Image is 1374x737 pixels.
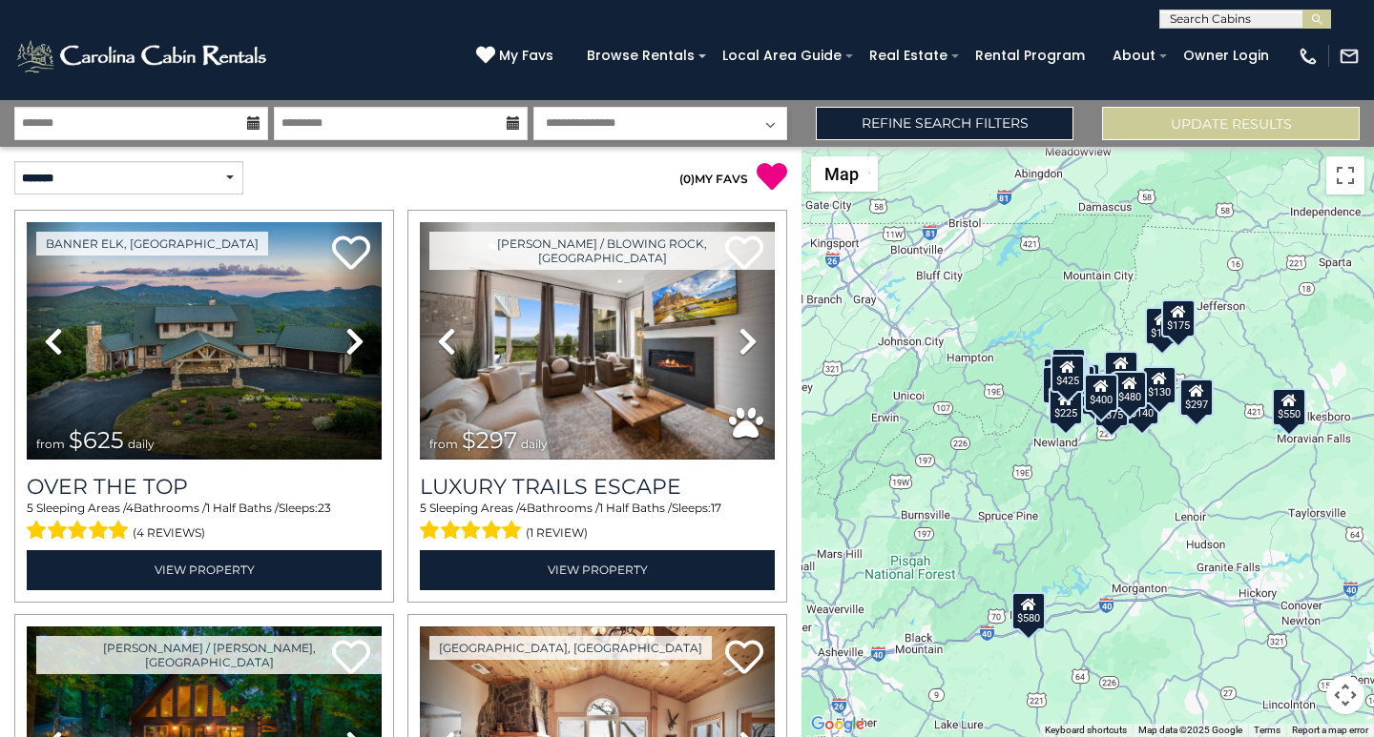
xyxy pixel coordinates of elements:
[1142,366,1176,404] div: $130
[1084,373,1118,411] div: $400
[1049,387,1083,425] div: $225
[806,712,869,737] a: Open this area in Google Maps (opens a new window)
[1292,725,1368,735] a: Report a map error
[1339,46,1360,67] img: mail-regular-white.png
[14,37,272,75] img: White-1-2.png
[521,437,548,451] span: daily
[1179,379,1214,417] div: $297
[711,501,721,515] span: 17
[133,521,205,545] span: (4 reviews)
[725,638,763,679] a: Add to favorites
[1138,725,1242,735] span: Map data ©2025 Google
[1272,387,1306,425] div: $550
[1254,725,1280,735] a: Terms
[126,501,134,515] span: 4
[1051,347,1086,385] div: $125
[683,172,691,186] span: 0
[27,501,33,515] span: 5
[1298,46,1319,67] img: phone-regular-white.png
[1326,156,1364,194] button: Toggle fullscreen view
[1161,298,1196,337] div: $175
[332,234,370,275] a: Add to favorites
[577,41,704,71] a: Browse Rentals
[476,46,558,67] a: My Favs
[27,500,382,545] div: Sleeping Areas / Bathrooms / Sleeps:
[462,426,517,454] span: $297
[27,550,382,589] a: View Property
[420,222,775,460] img: thumbnail_168695581.jpeg
[1174,41,1279,71] a: Owner Login
[1326,676,1364,714] button: Map camera controls
[36,232,268,256] a: Banner Elk, [GEOGRAPHIC_DATA]
[1042,365,1076,403] div: $230
[1102,107,1360,140] button: Update Results
[420,501,427,515] span: 5
[429,636,712,660] a: [GEOGRAPHIC_DATA], [GEOGRAPHIC_DATA]
[27,222,382,460] img: thumbnail_167153549.jpeg
[1094,388,1129,426] div: $375
[420,474,775,500] a: Luxury Trails Escape
[1045,724,1127,737] button: Keyboard shortcuts
[713,41,851,71] a: Local Area Guide
[811,156,878,192] button: Change map style
[36,636,382,674] a: [PERSON_NAME] / [PERSON_NAME], [GEOGRAPHIC_DATA]
[499,46,553,66] span: My Favs
[36,437,65,451] span: from
[1145,307,1179,345] div: $175
[69,426,124,454] span: $625
[679,172,695,186] span: ( )
[824,164,859,184] span: Map
[429,437,458,451] span: from
[806,712,869,737] img: Google
[1113,370,1147,408] div: $480
[966,41,1094,71] a: Rental Program
[519,501,527,515] span: 4
[816,107,1073,140] a: Refine Search Filters
[429,232,775,270] a: [PERSON_NAME] / Blowing Rock, [GEOGRAPHIC_DATA]
[1011,591,1046,629] div: $580
[1104,351,1138,389] div: $349
[1125,386,1159,424] div: $140
[420,500,775,545] div: Sleeping Areas / Bathrooms / Sleeps:
[206,501,279,515] span: 1 Half Baths /
[128,437,155,451] span: daily
[420,550,775,589] a: View Property
[27,474,382,500] a: Over The Top
[318,501,331,515] span: 23
[526,521,588,545] span: (1 review)
[599,501,672,515] span: 1 Half Baths /
[1103,41,1165,71] a: About
[860,41,957,71] a: Real Estate
[679,172,748,186] a: (0)MY FAVS
[1051,354,1085,392] div: $425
